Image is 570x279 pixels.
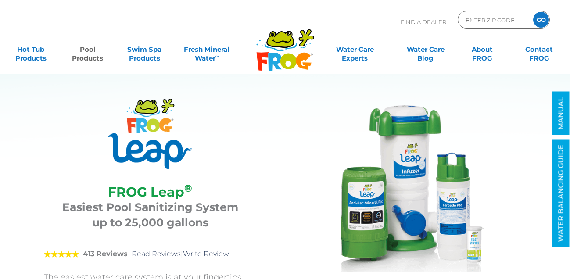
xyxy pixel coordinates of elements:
sup: ∞ [215,53,219,59]
input: GO [533,12,549,28]
a: Read Reviews [132,250,181,258]
img: Frog Products Logo [251,18,319,71]
span: 5 [44,250,79,258]
sup: ® [184,182,192,194]
img: Product Logo [108,99,192,169]
a: MANUAL [552,92,570,135]
a: Write Review [183,250,229,258]
div: | [44,237,257,271]
strong: 413 Reviews [83,250,128,258]
a: Fresh MineralWater∞ [179,41,235,58]
a: AboutFROG [460,41,505,58]
a: Swim SpaProducts [122,41,167,58]
a: Hot TubProducts [9,41,53,58]
p: Find A Dealer [401,11,446,33]
h2: FROG Leap [55,184,246,200]
h3: Easiest Pool Sanitizing System up to 25,000 gallons [55,200,246,230]
a: ContactFROG [517,41,561,58]
a: PoolProducts [66,41,110,58]
a: Water CareBlog [403,41,448,58]
a: Water CareExperts [319,41,391,58]
a: WATER BALANCING GUIDE [552,139,570,247]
